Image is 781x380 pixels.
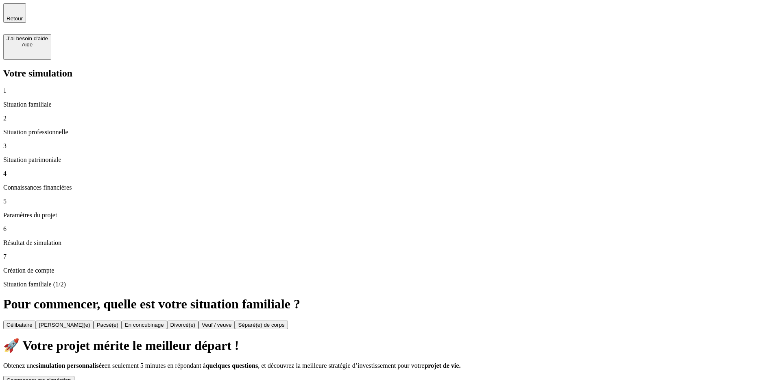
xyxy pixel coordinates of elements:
span: quelques questions [206,362,258,369]
h1: 🚀 Votre projet mérite le meilleur départ ! [3,338,778,353]
span: , et découvrez la meilleure stratégie d’investissement pour votre [258,362,424,369]
span: Obtenez une [3,362,36,369]
span: en seulement 5 minutes en répondant à [105,362,206,369]
span: simulation personnalisée [36,362,104,369]
span: projet de vie. [424,362,460,369]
